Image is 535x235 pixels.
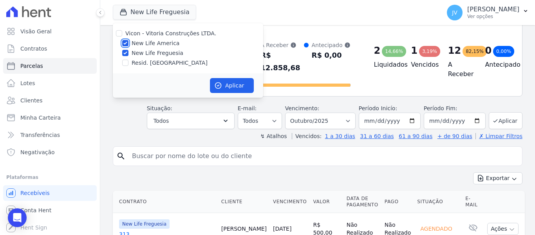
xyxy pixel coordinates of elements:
[20,79,35,87] span: Lotes
[20,62,43,70] span: Parcelas
[485,60,510,69] h4: Antecipado
[3,185,97,201] a: Recebíveis
[374,60,399,69] h4: Liquidados
[292,133,322,139] label: Vencidos:
[310,191,343,213] th: Valor
[20,189,50,197] span: Recebíveis
[132,39,179,47] label: New Life America
[3,24,97,39] a: Visão Geral
[441,2,535,24] button: JV [PERSON_NAME] Ver opções
[411,44,418,57] div: 1
[312,49,351,62] div: R$ 0,00
[20,97,42,104] span: Clientes
[448,44,461,57] div: 12
[419,46,440,57] div: 3,19%
[125,30,216,36] label: Vicon - Vitoria Construções LTDA.
[463,46,487,57] div: 82,15%
[260,133,287,139] label: ↯ Atalhos
[127,148,519,164] input: Buscar por nome do lote ou do cliente
[452,10,457,15] span: JV
[3,41,97,56] a: Contratos
[20,131,60,139] span: Transferências
[132,49,183,57] label: New Life Freguesia
[462,191,484,213] th: E-mail
[473,172,522,184] button: Exportar
[3,110,97,126] a: Minha Carteira
[475,133,522,139] a: ✗ Limpar Filtros
[359,105,397,111] label: Período Inicío:
[260,49,304,74] div: R$ 12.858,68
[3,144,97,160] a: Negativação
[3,58,97,74] a: Parcelas
[414,191,462,213] th: Situação
[20,148,55,156] span: Negativação
[20,27,52,35] span: Visão Geral
[154,116,169,126] span: Todos
[437,133,472,139] a: + de 90 dias
[8,208,27,227] div: Open Intercom Messenger
[489,112,522,129] button: Aplicar
[312,41,351,49] div: Antecipado
[210,78,254,93] button: Aplicar
[113,5,196,20] button: New Life Freguesia
[3,75,97,91] a: Lotes
[113,191,218,213] th: Contrato
[374,44,381,57] div: 2
[20,114,61,122] span: Minha Carteira
[285,105,319,111] label: Vencimento:
[147,105,172,111] label: Situação:
[3,202,97,218] a: Conta Hent
[467,5,519,13] p: [PERSON_NAME]
[132,59,208,67] label: Resid. [GEOGRAPHIC_DATA]
[3,93,97,108] a: Clientes
[119,219,170,229] span: New Life Freguesia
[448,60,473,79] h4: A Receber
[381,191,414,213] th: Pago
[325,133,355,139] a: 1 a 30 dias
[147,113,235,129] button: Todos
[270,191,310,213] th: Vencimento
[238,105,257,111] label: E-mail:
[360,133,394,139] a: 31 a 60 dias
[485,44,492,57] div: 0
[487,223,519,235] button: Ações
[467,13,519,20] p: Ver opções
[411,60,436,69] h4: Vencidos
[116,151,126,161] i: search
[343,191,381,213] th: Data de Pagamento
[417,223,455,234] div: Agendado
[218,191,270,213] th: Cliente
[382,46,406,57] div: 14,66%
[399,133,432,139] a: 61 a 90 dias
[20,45,47,53] span: Contratos
[6,173,94,182] div: Plataformas
[424,104,486,113] label: Período Fim:
[3,127,97,143] a: Transferências
[273,226,291,232] a: [DATE]
[493,46,514,57] div: 0,00%
[20,206,51,214] span: Conta Hent
[260,41,304,49] div: A Receber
